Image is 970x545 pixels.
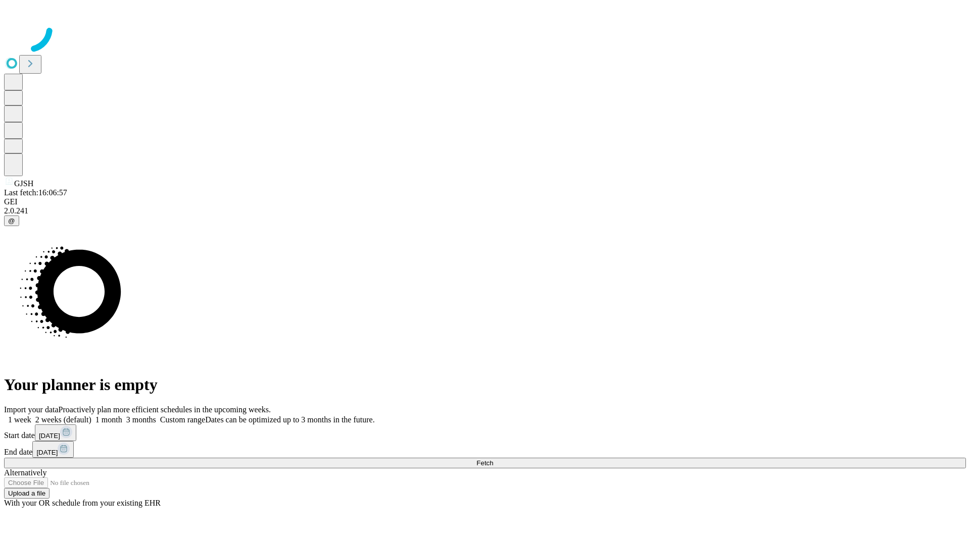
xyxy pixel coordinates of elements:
[59,405,271,414] span: Proactively plan more efficient schedules in the upcoming weeks.
[8,415,31,424] span: 1 week
[4,197,966,206] div: GEI
[32,441,74,458] button: [DATE]
[205,415,374,424] span: Dates can be optimized up to 3 months in the future.
[39,432,60,440] span: [DATE]
[4,488,50,499] button: Upload a file
[35,415,91,424] span: 2 weeks (default)
[4,188,67,197] span: Last fetch: 16:06:57
[4,499,161,507] span: With your OR schedule from your existing EHR
[4,458,966,468] button: Fetch
[4,441,966,458] div: End date
[8,217,15,225] span: @
[35,424,76,441] button: [DATE]
[95,415,122,424] span: 1 month
[14,179,33,188] span: GJSH
[4,424,966,441] div: Start date
[36,449,58,456] span: [DATE]
[126,415,156,424] span: 3 months
[4,375,966,394] h1: Your planner is empty
[4,206,966,215] div: 2.0.241
[4,215,19,226] button: @
[4,405,59,414] span: Import your data
[4,468,46,477] span: Alternatively
[476,459,493,467] span: Fetch
[160,415,205,424] span: Custom range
